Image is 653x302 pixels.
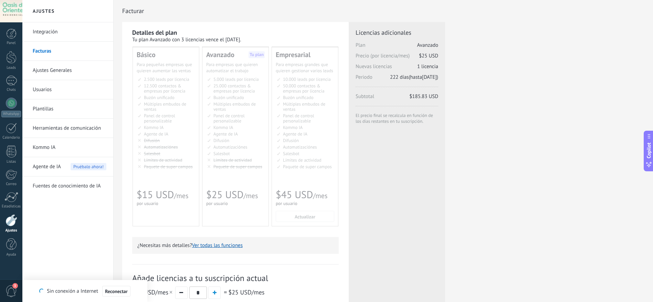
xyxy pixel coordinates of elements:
[33,61,106,80] a: Ajustes Generales
[1,252,21,257] div: Ayuda
[228,288,251,296] span: $25 USD
[1,136,21,140] div: Calendario
[122,7,144,14] span: Facturar
[419,53,438,59] span: $25 USD
[356,93,438,104] span: Subtotal
[33,22,106,42] a: Integración
[1,41,21,45] div: Panel
[22,138,113,157] li: Kommo IA
[132,29,177,36] b: Detalles del plan
[22,80,113,99] li: Usuarios
[356,112,438,123] span: El precio final se recalcula en función de los días restantes en tu suscripción.
[356,53,438,63] span: Precio (por licencia/mes)
[422,74,437,80] span: [DATE]
[22,42,113,61] li: Facturas
[390,74,438,80] span: (hasta )
[33,42,106,61] a: Facturas
[12,283,18,289] span: 3
[33,138,106,157] a: Kommo IA
[22,157,113,176] li: Agente de IA
[1,160,21,164] div: Listas
[22,22,113,42] li: Integración
[1,182,21,186] div: Correo
[1,204,21,209] div: Estadísticas
[409,93,438,100] span: $185.83 USD
[356,63,438,74] span: Nuevas licencias
[22,61,113,80] li: Ajustes Generales
[71,163,106,170] span: Pruébalo ahora!
[417,63,438,70] span: 1 licencia
[22,176,113,195] li: Fuentes de conocimiento de IA
[356,29,438,42] span: Licencias adicionales
[39,285,130,297] div: Sin conexión a Internet
[102,286,130,297] button: Reconectar
[1,66,21,70] div: Leads
[33,119,106,138] a: Herramientas de comunicación
[224,288,227,296] span: =
[1,111,21,117] div: WhatsApp
[1,228,21,233] div: Ajustes
[33,99,106,119] a: Plantillas
[390,74,409,80] span: 222 días
[132,288,173,296] span: /mes
[356,42,438,53] span: Plan
[22,119,113,138] li: Herramientas de comunicación
[132,36,339,43] div: Tu plan Avanzado con 3 licencias vence el [DATE].
[645,143,652,159] span: Copilot
[417,42,438,48] span: Avanzado
[22,99,113,119] li: Plantillas
[1,88,21,92] div: Chats
[105,289,128,294] span: Reconectar
[356,74,438,85] span: Periodo
[33,176,106,196] a: Fuentes de conocimiento de IA
[228,288,264,296] span: /mes
[33,157,61,176] span: Agente de IA
[33,157,106,176] a: Agente de IA Pruébalo ahora!
[132,273,339,283] span: Añade licencias a tu suscripción actual
[33,80,106,99] a: Usuarios
[192,242,243,249] button: Ver todas las funciones
[137,242,334,249] p: ¿Necesitas más detalles?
